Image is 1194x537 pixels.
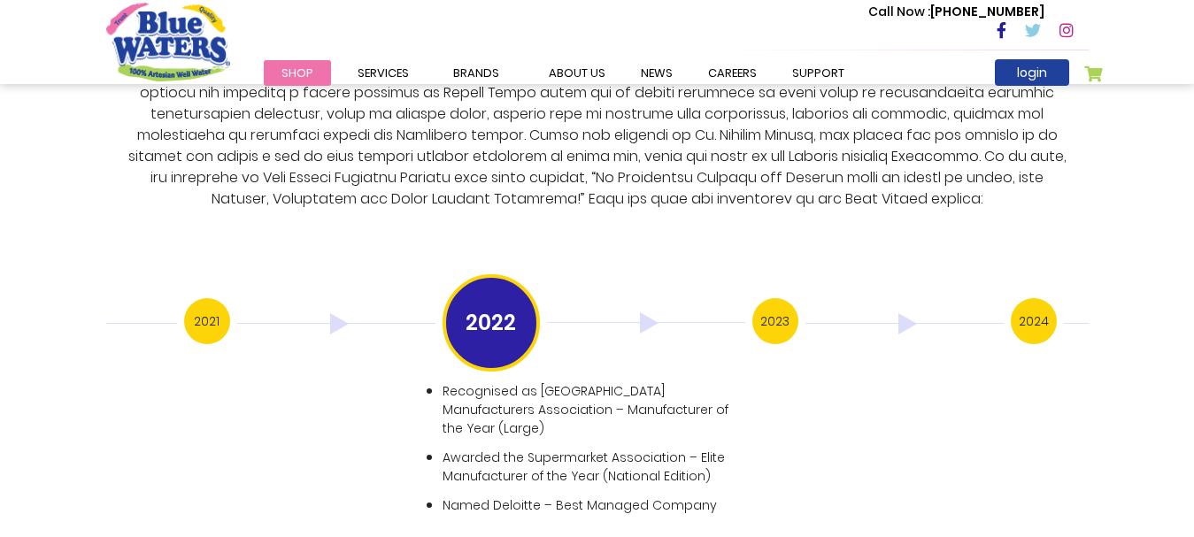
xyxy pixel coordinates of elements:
p: Awarded the Supermarket Association – Elite Manufacturer of the Year (National Edition) [443,449,742,486]
span: Shop [281,65,313,81]
span: Services [358,65,409,81]
a: News [623,60,690,86]
p: Recognised as [GEOGRAPHIC_DATA] Manufacturers Association – Manufacturer of the Year (Large) [443,382,742,438]
span: Brands [453,65,499,81]
a: careers [690,60,774,86]
p: [PHONE_NUMBER] [868,3,1044,21]
h3: 2023 [752,298,798,344]
a: store logo [106,3,230,81]
a: login [995,59,1069,86]
h3: 2021 [184,298,230,344]
span: Call Now : [868,3,930,20]
h3: 2024 [1011,298,1057,344]
p: Named Deloitte – Best Managed Company [443,496,742,515]
h3: 2022 [443,274,540,372]
a: support [774,60,862,86]
a: about us [531,60,623,86]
